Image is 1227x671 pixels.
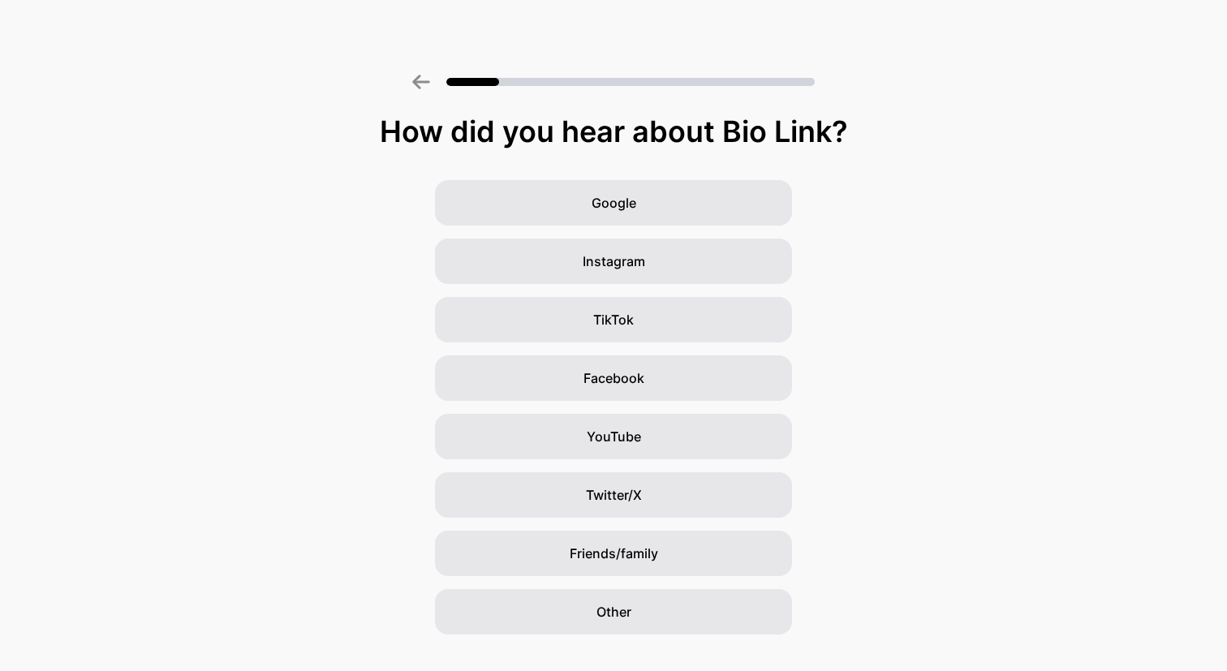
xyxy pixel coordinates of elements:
[592,193,636,213] span: Google
[570,544,658,563] span: Friends/family
[583,368,644,388] span: Facebook
[596,602,631,622] span: Other
[586,485,642,505] span: Twitter/X
[583,252,645,271] span: Instagram
[8,115,1219,148] div: How did you hear about Bio Link?
[587,427,641,446] span: YouTube
[593,310,634,329] span: TikTok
